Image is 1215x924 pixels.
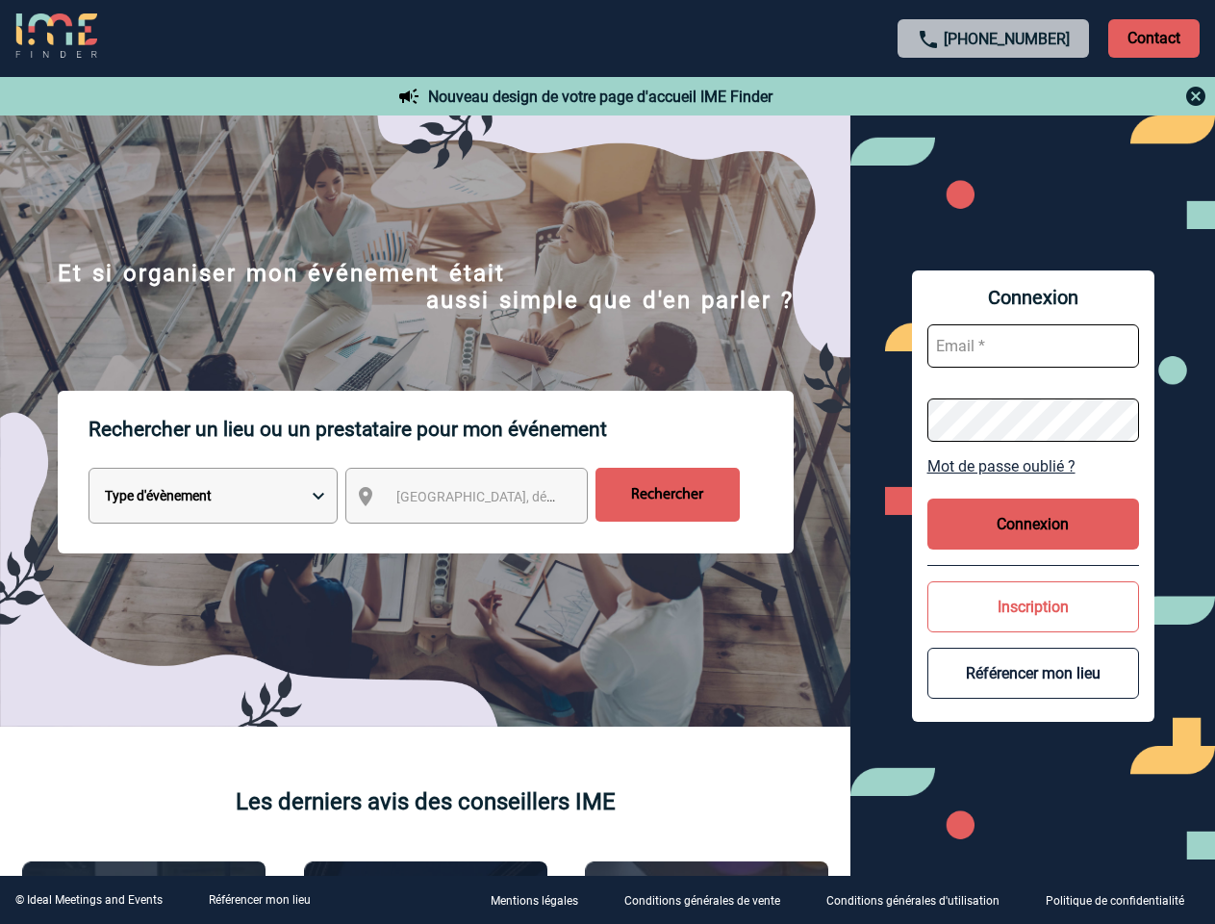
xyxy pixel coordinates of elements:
[396,489,664,504] span: [GEOGRAPHIC_DATA], département, région...
[475,891,609,910] a: Mentions légales
[927,499,1139,550] button: Connexion
[609,891,811,910] a: Conditions générales de vente
[927,457,1139,475] a: Mot de passe oublié ?
[89,391,794,468] p: Rechercher un lieu ou un prestataire pour mon événement
[491,895,578,909] p: Mentions légales
[1108,19,1200,58] p: Contact
[826,895,1000,909] p: Conditions générales d'utilisation
[927,648,1139,699] button: Référencer mon lieu
[944,30,1070,48] a: [PHONE_NUMBER]
[927,581,1139,632] button: Inscription
[595,468,740,522] input: Rechercher
[1046,895,1184,909] p: Politique de confidentialité
[927,324,1139,368] input: Email *
[917,28,940,51] img: call-24-px.png
[624,895,780,909] p: Conditions générales de vente
[15,893,163,907] div: © Ideal Meetings and Events
[927,286,1139,309] span: Connexion
[1030,891,1215,910] a: Politique de confidentialité
[811,891,1030,910] a: Conditions générales d'utilisation
[209,893,311,907] a: Référencer mon lieu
